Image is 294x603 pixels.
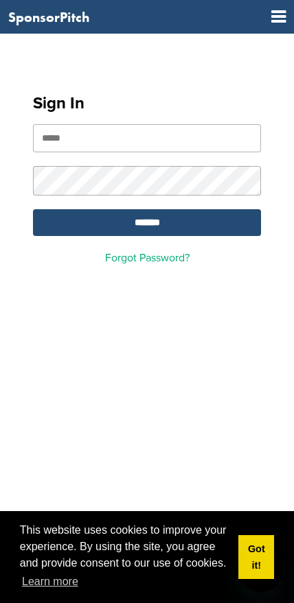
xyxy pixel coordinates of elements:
[20,571,80,592] a: learn more about cookies
[239,548,283,592] iframe: Button to launch messaging window
[20,522,228,592] span: This website uses cookies to improve your experience. By using the site, you agree and provide co...
[238,535,274,579] a: dismiss cookie message
[8,10,89,24] a: SponsorPitch
[33,91,261,116] h1: Sign In
[105,251,190,265] a: Forgot Password?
